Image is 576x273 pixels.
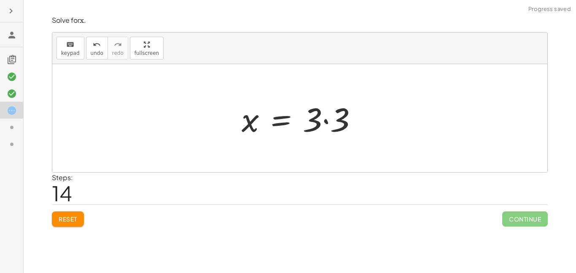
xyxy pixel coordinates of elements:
button: keyboardkeypad [57,37,84,59]
i: Task finished and correct. [7,72,17,82]
span: Progress saved [528,5,571,14]
p: Solve for . [52,16,548,25]
span: undo [91,50,103,56]
i: Ethan Nowicki [7,30,17,40]
button: Reset [52,211,84,227]
span: Reset [59,215,77,223]
i: Task not started. [7,139,17,149]
i: Task finished and correct. [7,89,17,99]
span: fullscreen [135,50,159,56]
span: x [80,16,84,25]
i: keyboard [66,40,74,50]
span: redo [112,50,124,56]
button: undoundo [86,37,108,59]
span: keypad [61,50,80,56]
i: redo [114,40,122,50]
button: redoredo [108,37,128,59]
span: 14 [52,180,72,206]
i: Task started. [7,105,17,116]
i: undo [93,40,101,50]
i: Task not started. [7,122,17,132]
label: Steps: [52,173,73,182]
button: fullscreen [130,37,164,59]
